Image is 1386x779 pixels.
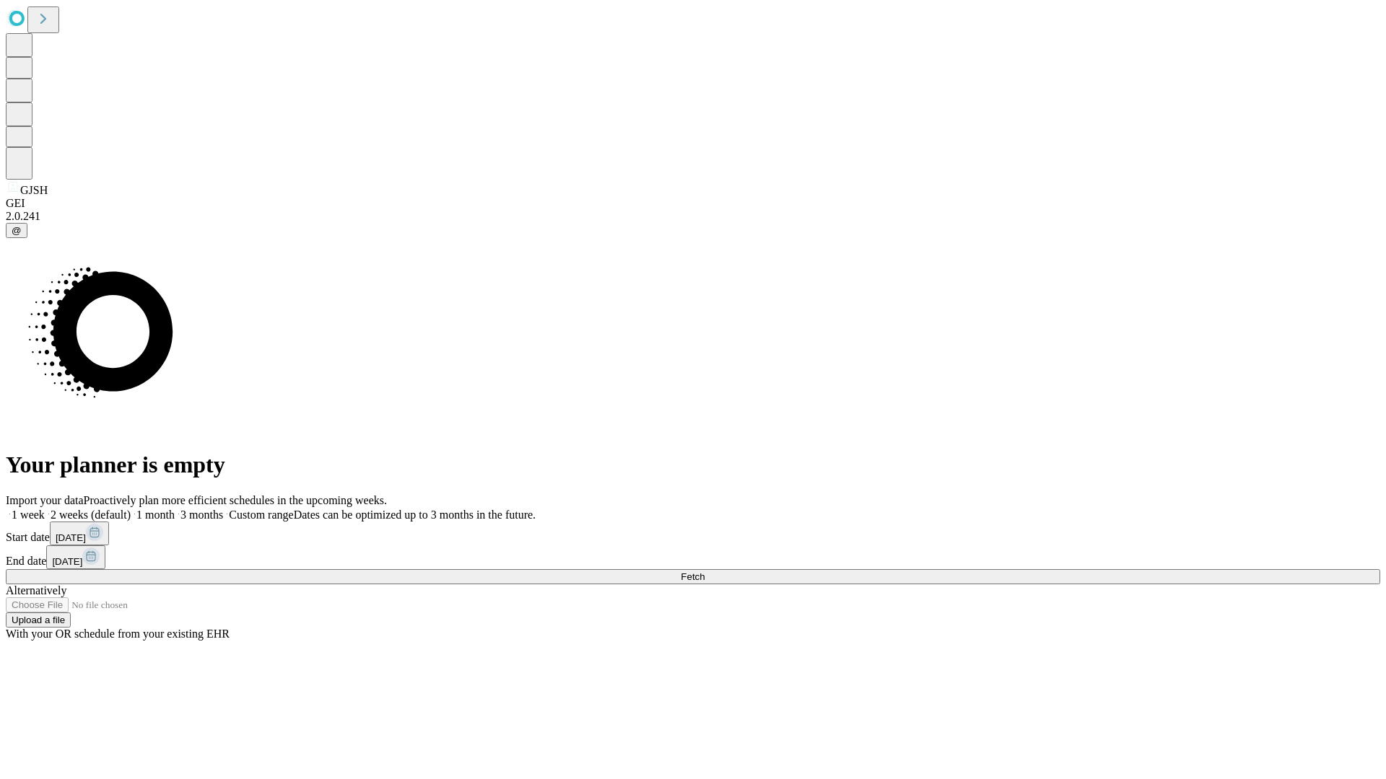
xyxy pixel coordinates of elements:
span: 3 months [180,509,223,521]
span: 1 week [12,509,45,521]
button: @ [6,223,27,238]
h1: Your planner is empty [6,452,1380,478]
span: With your OR schedule from your existing EHR [6,628,230,640]
span: [DATE] [56,532,86,543]
span: GJSH [20,184,48,196]
span: @ [12,225,22,236]
span: 2 weeks (default) [51,509,131,521]
div: Start date [6,521,1380,545]
span: Fetch [681,571,705,582]
div: End date [6,545,1380,569]
span: Import your data [6,494,84,506]
div: 2.0.241 [6,210,1380,223]
span: 1 month [136,509,175,521]
span: Proactively plan more efficient schedules in the upcoming weeks. [84,494,387,506]
span: Custom range [229,509,293,521]
button: [DATE] [50,521,109,545]
span: Dates can be optimized up to 3 months in the future. [294,509,536,521]
button: Fetch [6,569,1380,584]
button: Upload a file [6,612,71,628]
div: GEI [6,197,1380,210]
button: [DATE] [46,545,105,569]
span: Alternatively [6,584,66,597]
span: [DATE] [52,556,82,567]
